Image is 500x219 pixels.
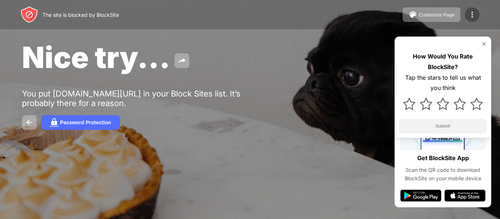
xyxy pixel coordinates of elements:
img: star.svg [470,98,483,110]
img: star.svg [420,98,432,110]
div: Password Protection [60,120,111,125]
img: star.svg [437,98,449,110]
div: The site is blocked by BlockSite [42,12,119,18]
button: Password Protection [41,115,120,130]
img: pallet.svg [408,10,417,19]
div: Tap the stars to tell us what you think [399,72,487,94]
img: password.svg [50,118,59,127]
div: How Would You Rate BlockSite? [399,51,487,72]
img: rate-us-close.svg [481,41,487,47]
img: menu-icon.svg [468,10,477,19]
img: star.svg [403,98,415,110]
img: share.svg [178,56,186,65]
img: app-store.svg [444,190,485,201]
div: Customize Page [419,12,455,18]
button: Customize Page [403,7,460,22]
img: header-logo.svg [20,6,38,23]
img: back.svg [25,118,34,127]
div: You put [DOMAIN_NAME][URL] in your Block Sites list. It’s probably there for a reason. [22,89,248,108]
img: google-play.svg [400,190,441,201]
button: Submit [399,119,487,133]
div: Scan the QR code to download BlockSite on your mobile device [400,166,485,182]
span: Nice try... [22,39,170,75]
img: star.svg [454,98,466,110]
